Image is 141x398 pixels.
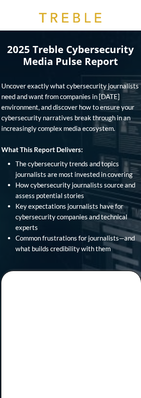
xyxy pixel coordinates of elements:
[1,82,139,132] span: Uncover exactly what cybersecurity journalists need and want from companies in [DATE] environment...
[15,160,133,178] span: The cybersecurity trends and topics journalists are most invested in covering
[7,288,134,355] iframe: Form 0
[15,234,135,253] span: Common frustrations for journalists—and what builds credibility with them
[7,42,134,68] span: 2025 Treble Cybersecurity Media Pulse Report
[15,202,127,231] span: Key expectations journalists have for cybersecurity companies and technical experts
[15,181,135,199] span: How cybersecurity journalists source and assess potential stories
[1,145,83,153] strong: What This Report Delivers:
